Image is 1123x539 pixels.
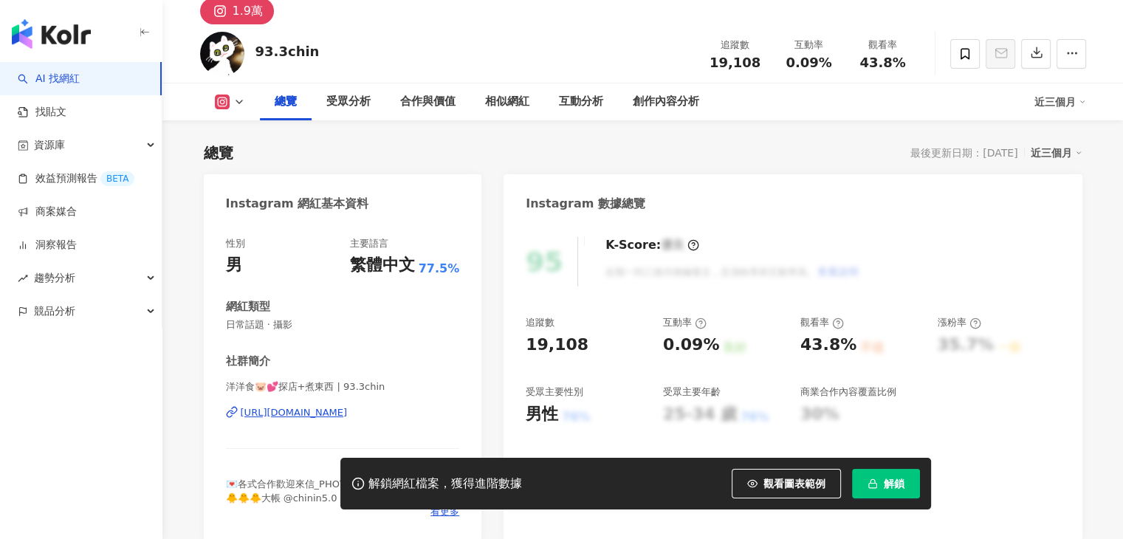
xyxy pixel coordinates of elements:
[18,273,28,284] span: rise
[18,238,77,253] a: 洞察報告
[18,171,134,186] a: 效益預測報告BETA
[526,403,558,426] div: 男性
[34,128,65,162] span: 資源庫
[34,261,75,295] span: 趨勢分析
[18,72,80,86] a: searchAI 找網紅
[419,261,460,277] span: 77.5%
[1031,143,1082,162] div: 近三個月
[12,19,91,49] img: logo
[559,93,603,111] div: 互動分析
[605,237,699,253] div: K-Score :
[350,237,388,250] div: 主要語言
[18,105,66,120] a: 找貼文
[226,299,270,315] div: 網紅類型
[800,316,844,329] div: 觀看率
[204,143,233,163] div: 總覽
[18,205,77,219] a: 商案媒合
[859,55,905,70] span: 43.8%
[430,505,459,518] span: 看更多
[226,196,369,212] div: Instagram 網紅基本資料
[710,55,760,70] span: 19,108
[485,93,529,111] div: 相似網紅
[226,318,460,332] span: 日常話題 · 攝影
[763,478,825,490] span: 觀看圖表範例
[1034,90,1086,114] div: 近三個月
[226,380,460,394] span: 洋洋食🐷💕探店+煮東西 | 93.3chin
[350,254,415,277] div: 繁體中文
[34,295,75,328] span: 競品分析
[233,1,263,21] div: 1.9萬
[526,385,583,399] div: 受眾主要性別
[275,93,297,111] div: 總覽
[855,38,911,52] div: 觀看率
[800,334,856,357] div: 43.8%
[200,32,244,76] img: KOL Avatar
[786,55,831,70] span: 0.09%
[400,93,456,111] div: 合作與價值
[226,354,270,369] div: 社群簡介
[326,93,371,111] div: 受眾分析
[663,385,721,399] div: 受眾主要年齡
[633,93,699,111] div: 創作內容分析
[707,38,763,52] div: 追蹤數
[226,237,245,250] div: 性別
[526,316,554,329] div: 追蹤數
[255,42,320,61] div: 93.3chin
[938,316,981,329] div: 漲粉率
[884,478,904,490] span: 解鎖
[800,385,896,399] div: 商業合作內容覆蓋比例
[663,334,719,357] div: 0.09%
[368,476,522,492] div: 解鎖網紅檔案，獲得進階數據
[526,334,588,357] div: 19,108
[732,469,841,498] button: 觀看圖表範例
[226,254,242,277] div: 男
[226,406,460,419] a: [URL][DOMAIN_NAME]
[852,469,920,498] button: 解鎖
[910,147,1017,159] div: 最後更新日期：[DATE]
[781,38,837,52] div: 互動率
[663,316,707,329] div: 互動率
[526,196,645,212] div: Instagram 數據總覽
[241,406,348,419] div: [URL][DOMAIN_NAME]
